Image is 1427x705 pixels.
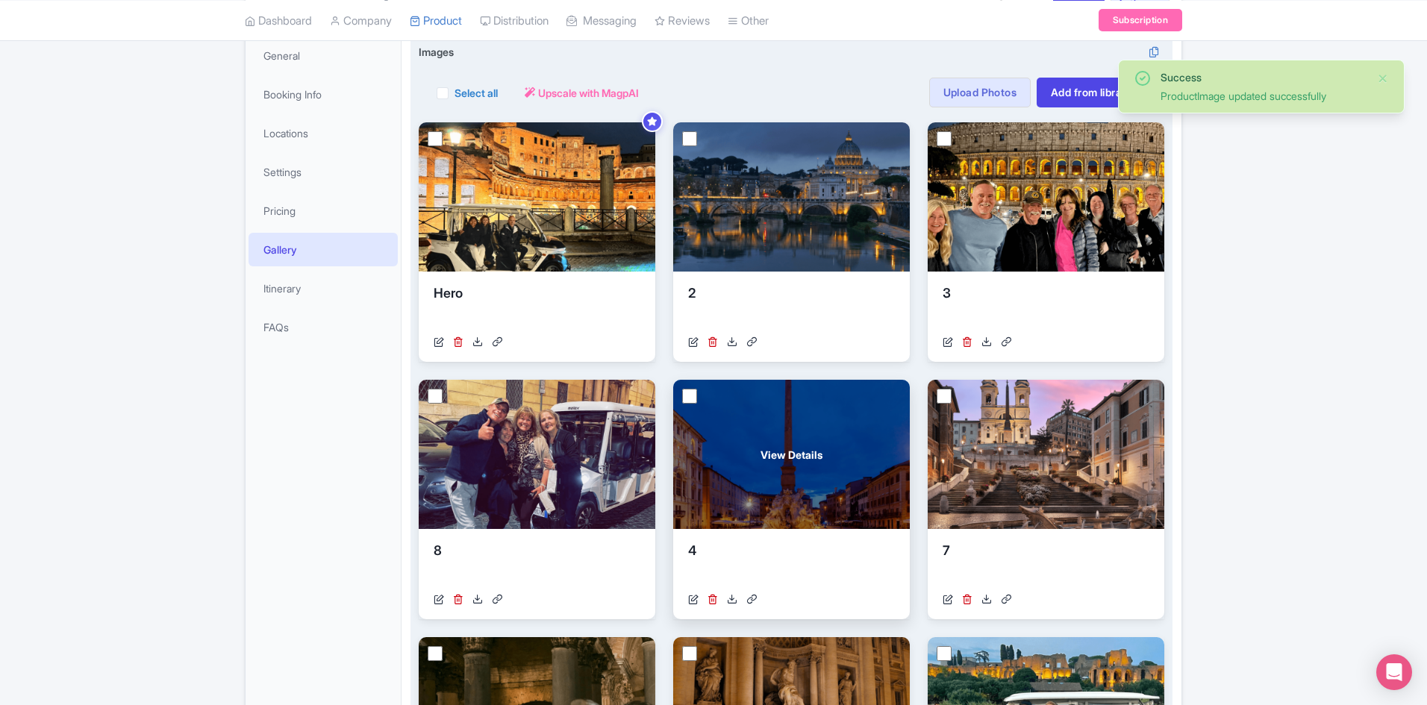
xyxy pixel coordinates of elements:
[249,78,398,111] a: Booking Info
[249,233,398,266] a: Gallery
[929,78,1031,107] a: Upload Photos
[673,380,910,529] a: View Details
[1161,69,1365,85] div: Success
[455,85,498,101] label: Select all
[1161,88,1365,104] div: ProductImage updated successfully
[538,85,639,101] span: Upscale with MagpAI
[1099,9,1182,31] a: Subscription
[419,44,454,60] span: Images
[249,310,398,344] a: FAQs
[249,39,398,72] a: General
[1037,78,1146,107] a: Add from library
[943,283,1149,328] div: 3
[1377,69,1389,87] button: Close
[434,283,640,328] div: Hero
[434,541,640,586] div: 8
[249,272,398,305] a: Itinerary
[688,283,895,328] div: 2
[688,541,895,586] div: 4
[249,155,398,189] a: Settings
[1376,654,1412,690] div: Open Intercom Messenger
[249,116,398,150] a: Locations
[249,194,398,228] a: Pricing
[943,541,1149,586] div: 7
[761,447,822,463] span: View Details
[525,85,639,101] a: Upscale with MagpAI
